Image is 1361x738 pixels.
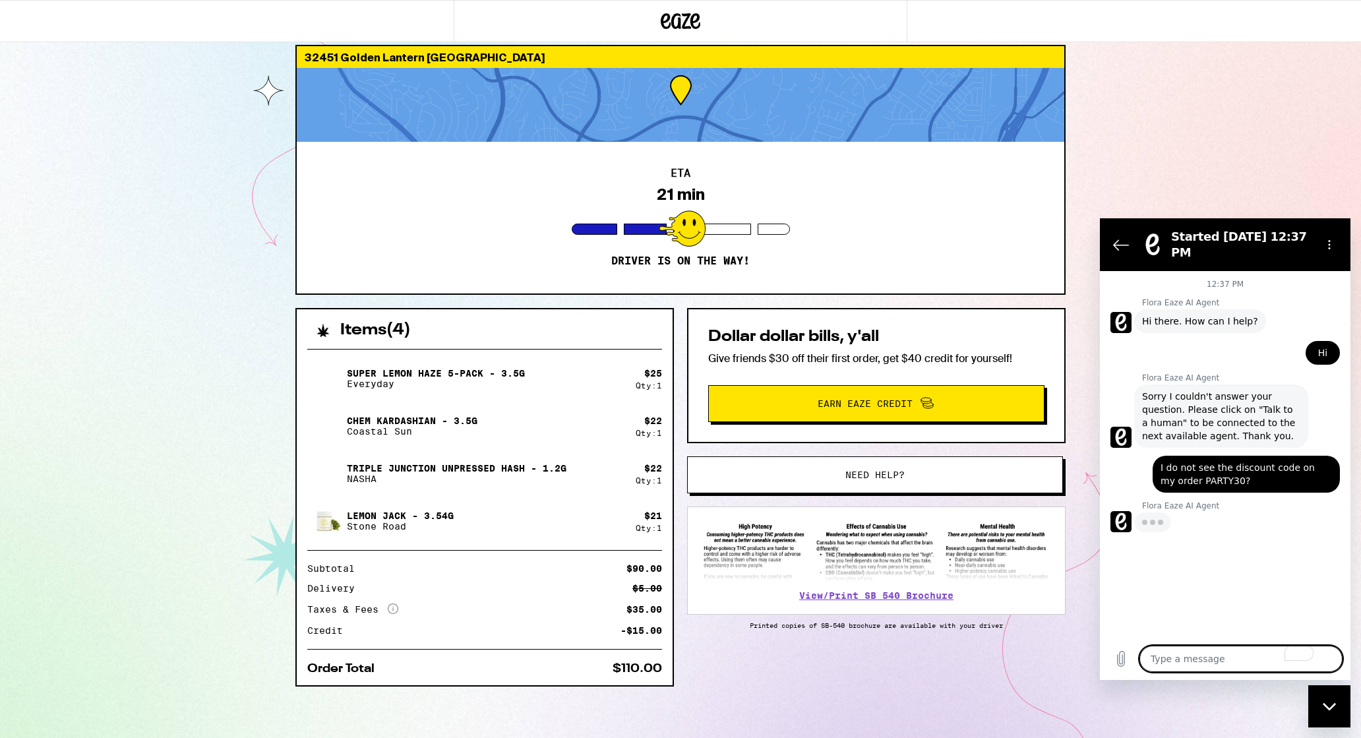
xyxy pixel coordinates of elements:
[297,46,1064,68] div: 32451 Golden Lantern [GEOGRAPHIC_DATA]
[611,255,750,268] p: Driver is on the way!
[307,408,344,445] img: Chem Kardashian - 3.5g
[644,368,662,379] div: $ 25
[307,603,398,615] div: Taxes & Fees
[701,520,1052,582] img: SB 540 Brochure preview
[307,503,344,539] img: Lemon Jack - 3.54g
[636,476,662,485] div: Qty: 1
[636,381,662,390] div: Qty: 1
[347,521,454,532] p: Stone Road
[347,379,525,389] p: Everyday
[636,429,662,437] div: Qty: 1
[636,524,662,532] div: Qty: 1
[340,323,411,338] h2: Items ( 4 )
[626,564,662,573] div: $90.00
[671,168,690,179] h2: ETA
[307,360,344,397] img: Super Lemon Haze 5-Pack - 3.5g
[644,510,662,521] div: $ 21
[347,426,477,437] p: Coastal Sun
[307,455,344,492] img: Triple Junction Unpressed Hash - 1.2g
[307,584,364,593] div: Delivery
[347,474,566,484] p: NASHA
[347,368,525,379] p: Super Lemon Haze 5-Pack - 3.5g
[818,399,913,408] span: Earn Eaze Credit
[307,626,352,635] div: Credit
[644,463,662,474] div: $ 22
[632,584,662,593] div: $5.00
[1308,685,1350,727] iframe: To enrich screen reader interactions, please activate Accessibility in Grammarly extension settings
[657,185,705,204] div: 21 min
[1100,218,1350,680] iframe: To enrich screen reader interactions, please activate Accessibility in Grammarly extension settings
[307,564,364,573] div: Subtotal
[347,463,566,474] p: Triple Junction Unpressed Hash - 1.2g
[347,510,454,521] p: Lemon Jack - 3.54g
[347,415,477,426] p: Chem Kardashian - 3.5g
[708,329,1044,345] h2: Dollar dollar bills, y'all
[626,605,662,614] div: $35.00
[644,415,662,426] div: $ 22
[708,352,1044,365] p: Give friends $30 off their first order, get $40 credit for yourself!
[620,626,662,635] div: -$15.00
[687,621,1066,629] p: Printed copies of SB-540 brochure are available with your driver
[799,590,953,601] a: View/Print SB 540 Brochure
[708,385,1044,422] button: Earn Eaze Credit
[687,456,1063,493] button: Need help?
[845,470,905,479] span: Need help?
[613,663,662,675] div: $110.00
[307,663,384,675] div: Order Total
